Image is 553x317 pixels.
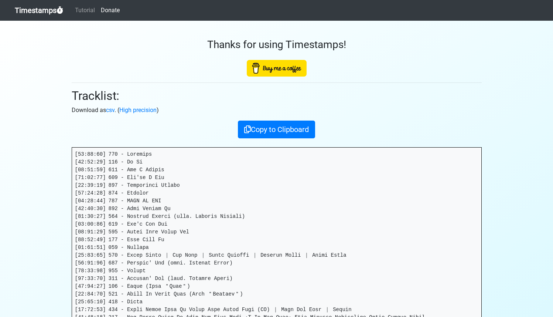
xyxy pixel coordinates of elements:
[119,107,157,114] a: High precision
[72,106,482,115] p: Download as . ( )
[72,3,98,18] a: Tutorial
[15,3,63,18] a: Timestamps
[72,89,482,103] h2: Tracklist:
[238,121,315,138] button: Copy to Clipboard
[72,38,482,51] h3: Thanks for using Timestamps!
[98,3,123,18] a: Donate
[247,60,307,77] img: Buy Me A Coffee
[106,107,115,114] a: csv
